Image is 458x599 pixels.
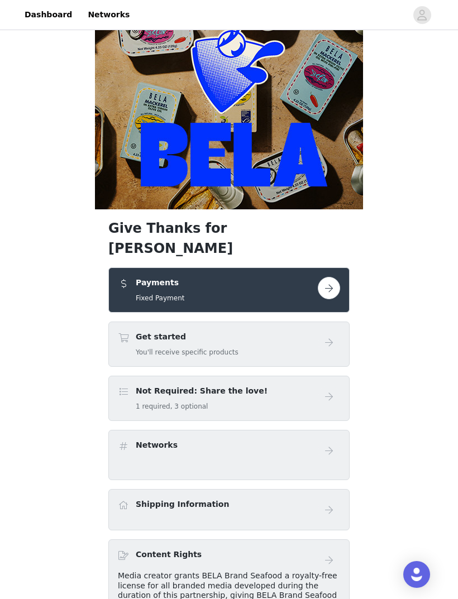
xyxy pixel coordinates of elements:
div: Not Required: Share the love! [108,376,350,421]
div: Get started [108,322,350,367]
h5: 1 required, 3 optional [136,401,268,411]
h4: Get started [136,331,238,343]
a: Dashboard [18,2,79,27]
a: Networks [81,2,136,27]
img: campaign image [95,8,363,209]
div: Shipping Information [108,489,350,530]
h4: Content Rights [136,549,202,560]
div: Networks [108,430,350,480]
div: avatar [417,6,427,24]
h4: Networks [136,439,178,451]
h5: Fixed Payment [136,293,184,303]
h1: Give Thanks for [PERSON_NAME] [108,218,350,258]
h4: Shipping Information [136,499,229,510]
h4: Not Required: Share the love! [136,385,268,397]
div: Open Intercom Messenger [403,561,430,588]
div: Payments [108,267,350,313]
h4: Payments [136,277,184,289]
h5: You'll receive specific products [136,347,238,357]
